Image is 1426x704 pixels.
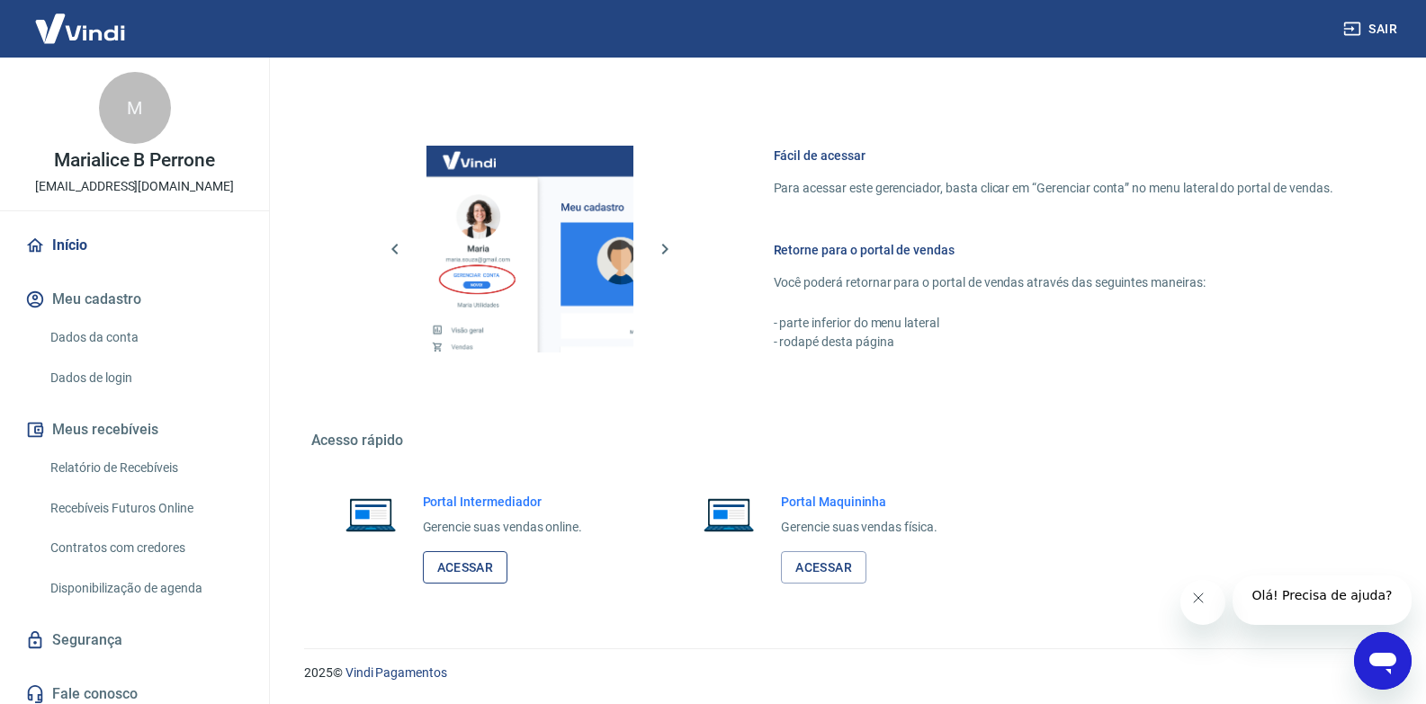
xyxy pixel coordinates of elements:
[43,530,247,566] a: Contratos com credores
[311,432,1377,450] h5: Acesso rápido
[43,319,247,356] a: Dados da conta
[781,493,937,511] h6: Portal Maquininha
[22,280,247,319] button: Meu cadastro
[54,151,215,170] p: Marialice B Perrone
[423,551,508,584] a: Acessar
[774,241,1333,259] h6: Retorne para o portal de vendas
[35,177,234,196] p: [EMAIL_ADDRESS][DOMAIN_NAME]
[22,226,247,265] a: Início
[1340,13,1404,46] button: Sair
[43,360,247,397] a: Dados de login
[781,551,866,584] a: Acessar
[304,664,1383,682] p: 2025 ©
[774,333,1333,352] p: - rodapé desta página
[99,72,171,144] div: M
[774,273,1333,292] p: Você poderá retornar para o portal de vendas através das seguintes maneiras:
[43,450,247,486] a: Relatório de Recebíveis
[22,1,139,56] img: Vindi
[774,179,1333,198] p: Para acessar este gerenciador, basta clicar em “Gerenciar conta” no menu lateral do portal de ven...
[43,490,247,527] a: Recebíveis Futuros Online
[22,410,247,450] button: Meus recebíveis
[423,518,583,537] p: Gerencie suas vendas online.
[426,146,633,352] img: Imagem da dashboard mostrando o botão de gerenciar conta na sidebar no lado esquerdo
[22,620,247,660] a: Segurança
[43,570,247,607] a: Disponibilização de agenda
[774,314,1333,333] p: - parte inferior do menu lateral
[423,493,583,511] h6: Portal Intermediador
[1354,632,1412,690] iframe: Botão para abrir a janela de mensagens
[345,665,447,680] a: Vindi Pagamentos
[691,493,767,536] img: Imagem de um notebook aberto
[1180,580,1225,625] iframe: Fechar mensagem
[774,147,1333,165] h6: Fácil de acessar
[1233,575,1412,625] iframe: Mensagem da empresa
[781,518,937,537] p: Gerencie suas vendas física.
[333,493,408,536] img: Imagem de um notebook aberto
